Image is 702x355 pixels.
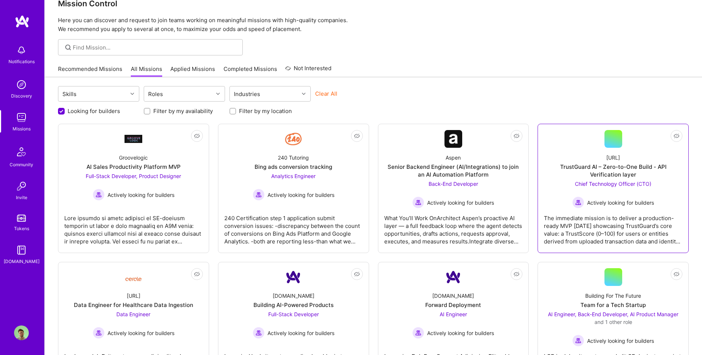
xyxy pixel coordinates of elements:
[93,327,105,339] img: Actively looking for builders
[58,16,689,34] p: Here you can discover and request to join teams working on meaningful missions with high-quality ...
[594,319,632,325] span: and 1 other role
[253,301,334,309] div: Building AI-Powered Products
[216,92,220,96] i: icon Chevron
[13,125,31,133] div: Missions
[64,208,203,245] div: Lore ipsumdo si ametc adipisci el SE-doeiusm temporin ut labor e dolo magnaaliq en A9M venia: qui...
[224,65,277,77] a: Completed Missions
[572,197,584,208] img: Actively looking for builders
[585,292,641,300] div: Building For The Future
[267,191,334,199] span: Actively looking for builders
[224,130,363,247] a: Company Logo240 TutoringBing ads conversion trackingAnalytics Engineer Actively looking for build...
[273,292,314,300] div: [DOMAIN_NAME]
[444,268,462,286] img: Company Logo
[8,58,35,65] div: Notifications
[544,163,682,178] div: TrustGuard AI – Zero-to-One Build - API Verification layer
[153,107,213,115] label: Filter by my availability
[354,133,360,139] i: icon EyeClosed
[10,161,33,168] div: Community
[674,271,679,277] i: icon EyeClosed
[384,163,523,178] div: Senior Backend Engineer (AI/Integrations) to join an AI Automation Platform
[17,215,26,222] img: tokens
[544,130,682,247] a: [URL]TrustGuard AI – Zero-to-One Build - API Verification layerChief Technology Officer (CTO) Act...
[255,163,332,171] div: Bing ads conversion tracking
[146,89,165,99] div: Roles
[125,271,142,283] img: Company Logo
[130,92,134,96] i: icon Chevron
[14,325,29,340] img: User Avatar
[284,130,302,148] img: Company Logo
[268,311,319,317] span: Full-Stack Developer
[284,268,302,286] img: Company Logo
[74,301,193,309] div: Data Engineer for Healthcare Data Ingestion
[119,154,148,161] div: Groovelogic
[429,181,478,187] span: Back-End Developer
[73,44,237,51] input: Find Mission...
[194,271,200,277] i: icon EyeClosed
[384,130,523,247] a: Company LogoAspenSenior Backend Engineer (AI/Integrations) to join an AI Automation PlatformBack-...
[86,173,181,179] span: Full-Stack Developer, Product Designer
[354,271,360,277] i: icon EyeClosed
[271,173,316,179] span: Analytics Engineer
[674,133,679,139] i: icon EyeClosed
[14,179,29,194] img: Invite
[572,335,584,347] img: Actively looking for builders
[444,130,462,148] img: Company Logo
[587,337,654,345] span: Actively looking for builders
[302,92,306,96] i: icon Chevron
[86,163,181,171] div: AI Sales Productivity Platform MVP
[239,107,292,115] label: Filter by my location
[13,143,30,161] img: Community
[93,189,105,201] img: Actively looking for builders
[12,325,31,340] a: User Avatar
[14,77,29,92] img: discovery
[575,181,651,187] span: Chief Technology Officer (CTO)
[253,327,265,339] img: Actively looking for builders
[127,292,140,300] div: [URL]
[108,329,174,337] span: Actively looking for builders
[224,208,363,245] div: 240 Certification step 1 application submit conversion issues: -discrepancy between the count of ...
[14,243,29,257] img: guide book
[446,154,461,161] div: Aspen
[514,133,519,139] i: icon EyeClosed
[16,194,27,201] div: Invite
[267,329,334,337] span: Actively looking for builders
[315,90,337,98] button: Clear All
[170,65,215,77] a: Applied Missions
[11,92,32,100] div: Discovery
[440,311,467,317] span: AI Engineer
[108,191,174,199] span: Actively looking for builders
[64,130,203,247] a: Company LogoGroovelogicAI Sales Productivity Platform MVPFull-Stack Developer, Product Designer A...
[253,189,265,201] img: Actively looking for builders
[544,208,682,245] div: The immediate mission is to deliver a production-ready MVP [DATE] showcasing TrustGuard’s core va...
[285,64,331,77] a: Not Interested
[425,301,481,309] div: Forward Deployment
[432,292,474,300] div: [DOMAIN_NAME]
[64,43,72,52] i: icon SearchGrey
[58,65,122,77] a: Recommended Missions
[587,199,654,206] span: Actively looking for builders
[194,133,200,139] i: icon EyeClosed
[61,89,78,99] div: Skills
[14,43,29,58] img: bell
[606,154,620,161] div: [URL]
[548,311,678,317] span: AI Engineer, Back-End Developer, AI Product Manager
[68,107,120,115] label: Looking for builders
[412,197,424,208] img: Actively looking for builders
[116,311,150,317] span: Data Engineer
[580,301,646,309] div: Team for a Tech Startup
[412,327,424,339] img: Actively looking for builders
[384,208,523,245] div: What You’ll Work OnArchitect Aspen’s proactive AI layer — a full feedback loop where the agent de...
[232,89,262,99] div: Industries
[131,65,162,77] a: All Missions
[278,154,309,161] div: 240 Tutoring
[427,329,494,337] span: Actively looking for builders
[4,257,40,265] div: [DOMAIN_NAME]
[125,135,142,143] img: Company Logo
[514,271,519,277] i: icon EyeClosed
[427,199,494,206] span: Actively looking for builders
[14,225,29,232] div: Tokens
[15,15,30,28] img: logo
[14,110,29,125] img: teamwork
